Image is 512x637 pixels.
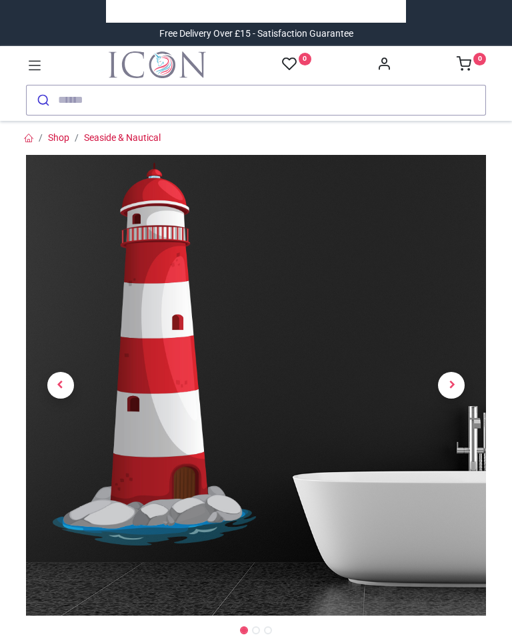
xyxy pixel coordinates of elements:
[84,132,161,143] a: Seaside & Nautical
[109,51,206,78] a: Logo of Icon Wall Stickers
[26,155,486,616] img: Red Lighthouse Wall Sticker Wall Sticker
[282,56,311,73] a: 0
[417,224,487,547] a: Next
[438,372,465,399] span: Next
[27,85,58,115] button: Submit
[377,60,391,71] a: Account Info
[116,5,396,18] iframe: Customer reviews powered by Trustpilot
[109,51,206,78] img: Icon Wall Stickers
[159,27,353,41] div: Free Delivery Over £15 - Satisfaction Guarantee
[473,53,486,65] sup: 0
[457,60,486,71] a: 0
[48,132,69,143] a: Shop
[299,53,311,65] sup: 0
[47,372,74,399] span: Previous
[26,224,95,547] a: Previous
